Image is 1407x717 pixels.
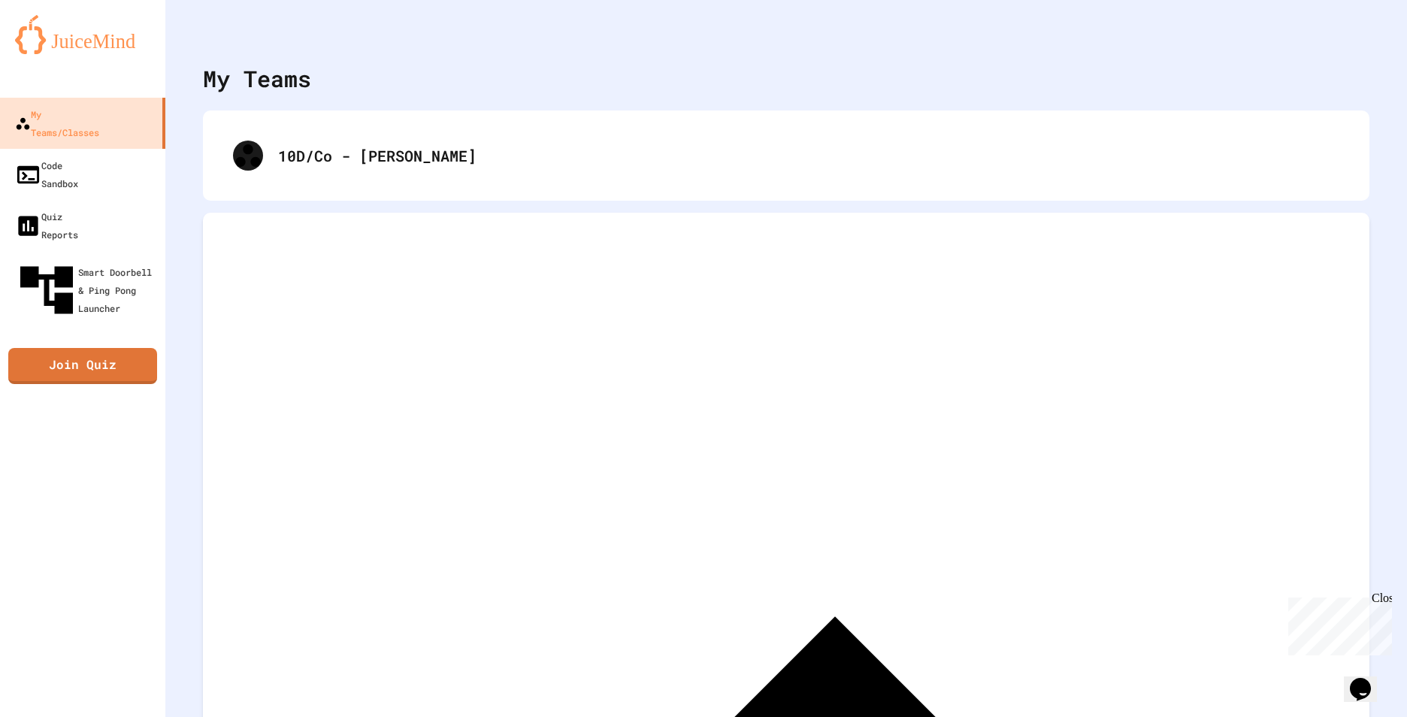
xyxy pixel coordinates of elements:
[15,156,78,192] div: Code Sandbox
[203,62,311,95] div: My Teams
[8,348,157,384] a: Join Quiz
[6,6,104,95] div: Chat with us now!Close
[1282,591,1392,655] iframe: chat widget
[15,105,99,141] div: My Teams/Classes
[1344,657,1392,702] iframe: chat widget
[15,207,78,244] div: Quiz Reports
[278,144,1339,167] div: 10D/Co - [PERSON_NAME]
[15,259,159,322] div: Smart Doorbell & Ping Pong Launcher
[218,126,1354,186] div: 10D/Co - [PERSON_NAME]
[15,15,150,54] img: logo-orange.svg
